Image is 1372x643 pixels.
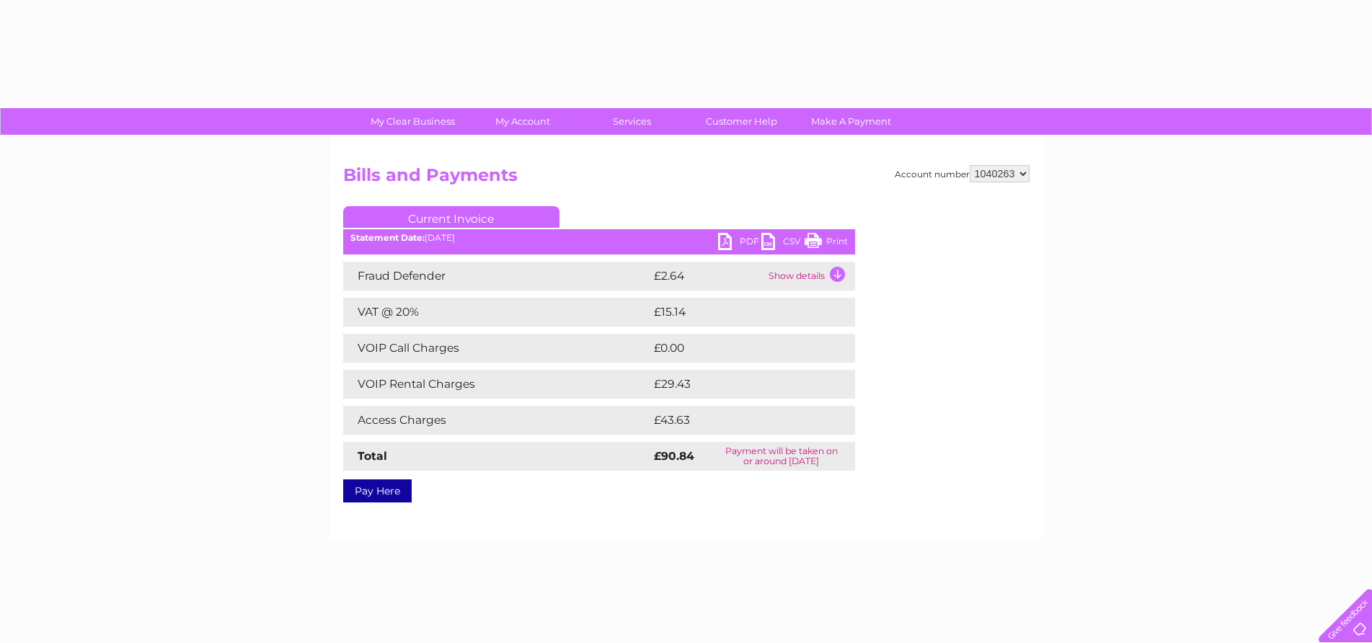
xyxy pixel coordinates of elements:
[343,334,650,363] td: VOIP Call Charges
[358,449,387,463] strong: Total
[761,233,805,254] a: CSV
[682,108,801,135] a: Customer Help
[650,370,826,399] td: £29.43
[708,442,854,471] td: Payment will be taken on or around [DATE]
[343,479,412,502] a: Pay Here
[895,165,1030,182] div: Account number
[765,262,855,291] td: Show details
[343,406,650,435] td: Access Charges
[343,370,650,399] td: VOIP Rental Charges
[343,206,559,228] a: Current Invoice
[343,262,650,291] td: Fraud Defender
[353,108,472,135] a: My Clear Business
[572,108,691,135] a: Services
[650,298,823,327] td: £15.14
[654,449,694,463] strong: £90.84
[650,334,822,363] td: £0.00
[718,233,761,254] a: PDF
[343,298,650,327] td: VAT @ 20%
[350,232,425,243] b: Statement Date:
[805,233,848,254] a: Print
[463,108,582,135] a: My Account
[343,165,1030,192] h2: Bills and Payments
[343,233,855,243] div: [DATE]
[792,108,911,135] a: Make A Payment
[650,262,765,291] td: £2.64
[650,406,826,435] td: £43.63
